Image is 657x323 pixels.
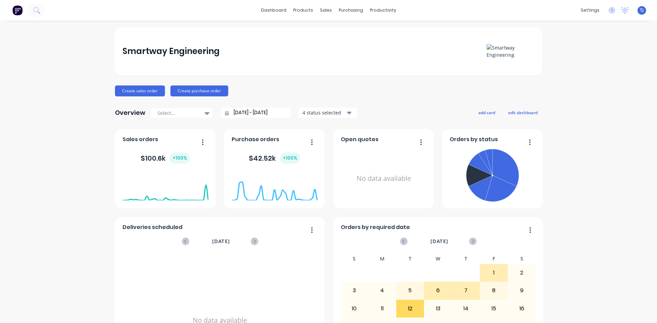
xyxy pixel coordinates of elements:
[369,300,396,317] div: 11
[141,152,190,164] div: $ 100.6k
[123,44,220,58] div: Smartway Engineering
[504,108,542,117] button: edit dashboard
[508,254,536,264] div: S
[396,254,424,264] div: T
[640,7,644,13] span: TJ
[341,223,410,231] span: Orders by required date
[430,238,448,245] span: [DATE]
[302,109,346,116] div: 4 status selected
[508,300,536,317] div: 16
[397,282,424,299] div: 5
[480,254,508,264] div: F
[369,282,396,299] div: 4
[170,85,228,96] button: Create purchase order
[290,5,317,15] div: products
[299,108,357,118] button: 4 status selected
[317,5,335,15] div: sales
[480,264,507,281] div: 1
[366,5,400,15] div: productivity
[280,152,300,164] div: + 100 %
[424,300,452,317] div: 13
[480,300,507,317] div: 15
[480,282,507,299] div: 8
[340,254,369,264] div: S
[452,254,480,264] div: T
[341,300,368,317] div: 10
[397,300,424,317] div: 12
[115,106,145,120] div: Overview
[12,5,23,15] img: Factory
[115,85,165,96] button: Create sales order
[508,282,536,299] div: 9
[249,152,300,164] div: $ 42.52k
[452,282,480,299] div: 7
[170,152,190,164] div: + 100 %
[508,264,536,281] div: 2
[341,282,368,299] div: 3
[123,135,158,144] span: Sales orders
[341,135,378,144] span: Open quotes
[424,282,452,299] div: 6
[452,300,480,317] div: 14
[341,146,427,211] div: No data available
[212,238,230,245] span: [DATE]
[424,254,452,264] div: W
[450,135,498,144] span: Orders by status
[335,5,366,15] div: purchasing
[474,108,500,117] button: add card
[258,5,290,15] a: dashboard
[232,135,279,144] span: Purchase orders
[368,254,396,264] div: M
[577,5,603,15] div: settings
[487,44,534,58] img: Smartway Engineering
